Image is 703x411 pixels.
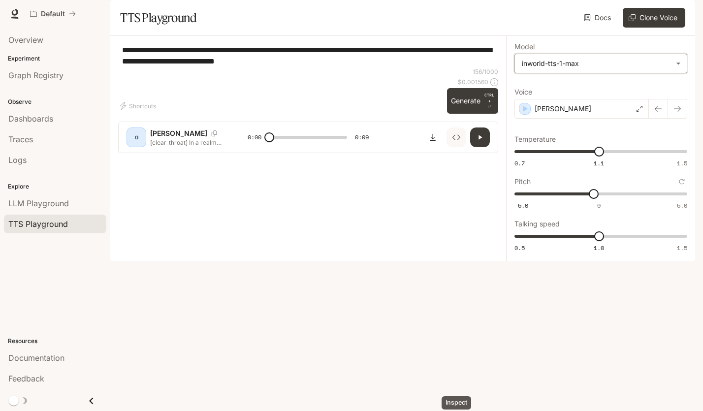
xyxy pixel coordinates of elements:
p: Pitch [514,178,531,185]
p: $ 0.001560 [458,78,488,86]
span: -5.0 [514,201,528,210]
span: 0.5 [514,244,525,252]
p: [PERSON_NAME] [535,104,591,114]
span: 0:09 [355,132,369,142]
p: CTRL + [484,92,494,104]
p: Default [41,10,65,18]
a: Docs [582,8,615,28]
span: 1.1 [594,159,604,167]
p: [PERSON_NAME] [150,128,207,138]
div: inworld-tts-1-max [515,54,687,73]
button: Clone Voice [623,8,685,28]
span: 1.0 [594,244,604,252]
span: 1.5 [677,244,687,252]
p: ⏎ [484,92,494,110]
p: Voice [514,89,532,95]
div: G [128,129,144,145]
h1: TTS Playground [120,8,196,28]
button: Shortcuts [118,98,160,114]
span: 0 [597,201,601,210]
p: 156 / 1000 [473,67,498,76]
p: Talking speed [514,221,560,227]
span: 0:00 [248,132,261,142]
button: All workspaces [26,4,80,24]
span: 0.7 [514,159,525,167]
button: Inspect [447,127,466,147]
p: Temperature [514,136,556,143]
span: 1.5 [677,159,687,167]
span: 5.0 [677,201,687,210]
div: Inspect [442,396,471,410]
button: Reset to default [676,176,687,187]
button: Download audio [423,127,443,147]
div: inworld-tts-1-max [522,59,671,68]
button: GenerateCTRL +⏎ [447,88,498,114]
button: Copy Voice ID [207,130,221,136]
p: Model [514,43,535,50]
p: [clear_throat] In a realm where magic flows like rivers and dragons soar through crimson skies, a... [150,138,224,147]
